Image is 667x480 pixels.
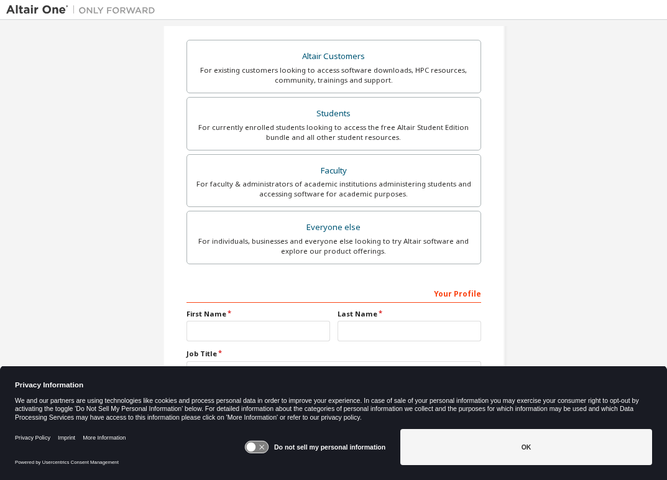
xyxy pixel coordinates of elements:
label: Last Name [338,309,481,319]
label: First Name [186,309,330,319]
div: For faculty & administrators of academic institutions administering students and accessing softwa... [195,179,473,199]
div: For existing customers looking to access software downloads, HPC resources, community, trainings ... [195,65,473,85]
div: For currently enrolled students looking to access the free Altair Student Edition bundle and all ... [195,122,473,142]
div: Your Profile [186,283,481,303]
img: Altair One [6,4,162,16]
div: Students [195,105,473,122]
div: Faculty [195,162,473,180]
label: Job Title [186,349,481,359]
div: Altair Customers [195,48,473,65]
div: Everyone else [195,219,473,236]
div: For individuals, businesses and everyone else looking to try Altair software and explore our prod... [195,236,473,256]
